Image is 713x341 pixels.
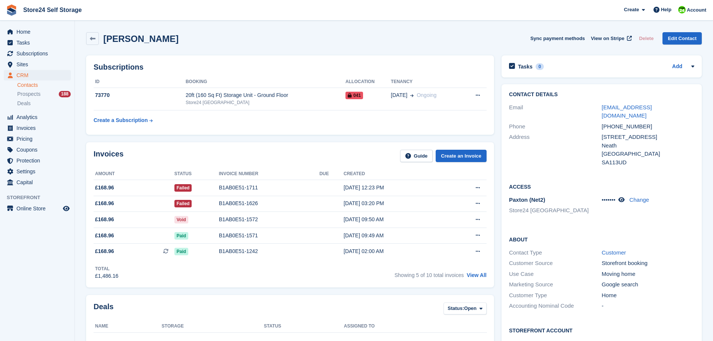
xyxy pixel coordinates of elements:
[16,144,61,155] span: Coupons
[344,232,447,240] div: [DATE] 09:49 AM
[4,112,71,122] a: menu
[16,48,61,59] span: Subscriptions
[530,32,585,45] button: Sync payment methods
[509,302,601,310] div: Accounting Nominal Code
[467,272,487,278] a: View All
[602,197,616,203] span: •••••••
[95,184,114,192] span: £168.96
[602,133,694,141] div: [STREET_ADDRESS]
[509,235,694,243] h2: About
[17,82,71,89] a: Contacts
[509,291,601,300] div: Customer Type
[16,155,61,166] span: Protection
[16,123,61,133] span: Invoices
[219,247,320,255] div: B1AB0E51-1242
[95,232,114,240] span: £168.96
[509,197,545,203] span: Paxton (Net2)
[6,4,17,16] img: stora-icon-8386f47178a22dfd0bd8f6a31ec36ba5ce8667c1dd55bd0f319d3a0aa187defe.svg
[509,103,601,120] div: Email
[62,204,71,213] a: Preview store
[509,92,694,98] h2: Contact Details
[509,183,694,190] h2: Access
[16,27,61,37] span: Home
[636,32,656,45] button: Delete
[174,216,188,223] span: Void
[602,158,694,167] div: SA113UD
[344,184,447,192] div: [DATE] 12:23 PM
[162,320,264,332] th: Storage
[219,184,320,192] div: B1AB0E51-1711
[518,63,533,70] h2: Tasks
[509,270,601,278] div: Use Case
[94,116,148,124] div: Create a Subscription
[174,200,192,207] span: Failed
[602,249,626,256] a: Customer
[588,32,633,45] a: View on Stripe
[94,150,124,162] h2: Invoices
[536,63,544,70] div: 0
[264,320,344,332] th: Status
[94,63,487,71] h2: Subscriptions
[630,197,649,203] a: Change
[16,37,61,48] span: Tasks
[17,100,31,107] span: Deals
[4,59,71,70] a: menu
[219,200,320,207] div: B1AB0E51-1626
[174,248,188,255] span: Paid
[4,144,71,155] a: menu
[4,155,71,166] a: menu
[174,184,192,192] span: Failed
[16,177,61,188] span: Capital
[444,302,487,315] button: Status: Open
[602,259,694,268] div: Storefront booking
[20,4,85,16] a: Store24 Self Storage
[394,272,464,278] span: Showing 5 of 10 total invoices
[174,232,188,240] span: Paid
[509,326,694,334] h2: Storefront Account
[16,112,61,122] span: Analytics
[103,34,179,44] h2: [PERSON_NAME]
[602,291,694,300] div: Home
[94,302,113,316] h2: Deals
[509,280,601,289] div: Marketing Source
[219,232,320,240] div: B1AB0E51-1571
[345,92,363,99] span: 041
[509,249,601,257] div: Contact Type
[509,206,601,215] li: Store24 [GEOGRAPHIC_DATA]
[16,134,61,144] span: Pricing
[591,35,624,42] span: View on Stripe
[94,76,186,88] th: ID
[186,76,345,88] th: Booking
[448,305,464,312] span: Status:
[319,168,344,180] th: Due
[186,99,345,106] div: Store24 [GEOGRAPHIC_DATA]
[624,6,639,13] span: Create
[344,216,447,223] div: [DATE] 09:50 AM
[509,133,601,167] div: Address
[345,76,391,88] th: Allocation
[417,92,436,98] span: Ongoing
[4,134,71,144] a: menu
[4,27,71,37] a: menu
[95,200,114,207] span: £168.96
[4,37,71,48] a: menu
[16,59,61,70] span: Sites
[391,76,462,88] th: Tenancy
[94,168,174,180] th: Amount
[344,168,447,180] th: Created
[464,305,476,312] span: Open
[16,203,61,214] span: Online Store
[602,302,694,310] div: -
[602,122,694,131] div: [PHONE_NUMBER]
[662,32,702,45] a: Edit Contact
[509,122,601,131] div: Phone
[391,91,407,99] span: [DATE]
[16,166,61,177] span: Settings
[661,6,671,13] span: Help
[95,247,114,255] span: £168.96
[4,203,71,214] a: menu
[7,194,74,201] span: Storefront
[602,150,694,158] div: [GEOGRAPHIC_DATA]
[4,70,71,80] a: menu
[17,90,71,98] a: Prospects 188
